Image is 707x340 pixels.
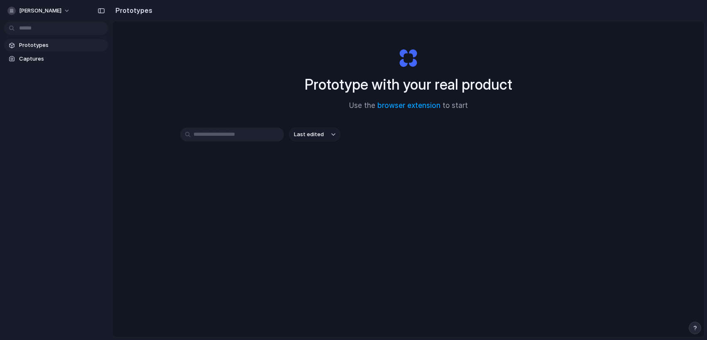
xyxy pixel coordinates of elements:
button: Last edited [289,127,340,142]
a: Prototypes [4,39,108,51]
span: [PERSON_NAME] [19,7,61,15]
a: browser extension [377,101,440,110]
span: Last edited [294,130,324,139]
span: Use the to start [349,100,468,111]
a: Captures [4,53,108,65]
button: [PERSON_NAME] [4,4,74,17]
span: Prototypes [19,41,105,49]
h2: Prototypes [112,5,152,15]
h1: Prototype with your real product [305,73,512,95]
span: Captures [19,55,105,63]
